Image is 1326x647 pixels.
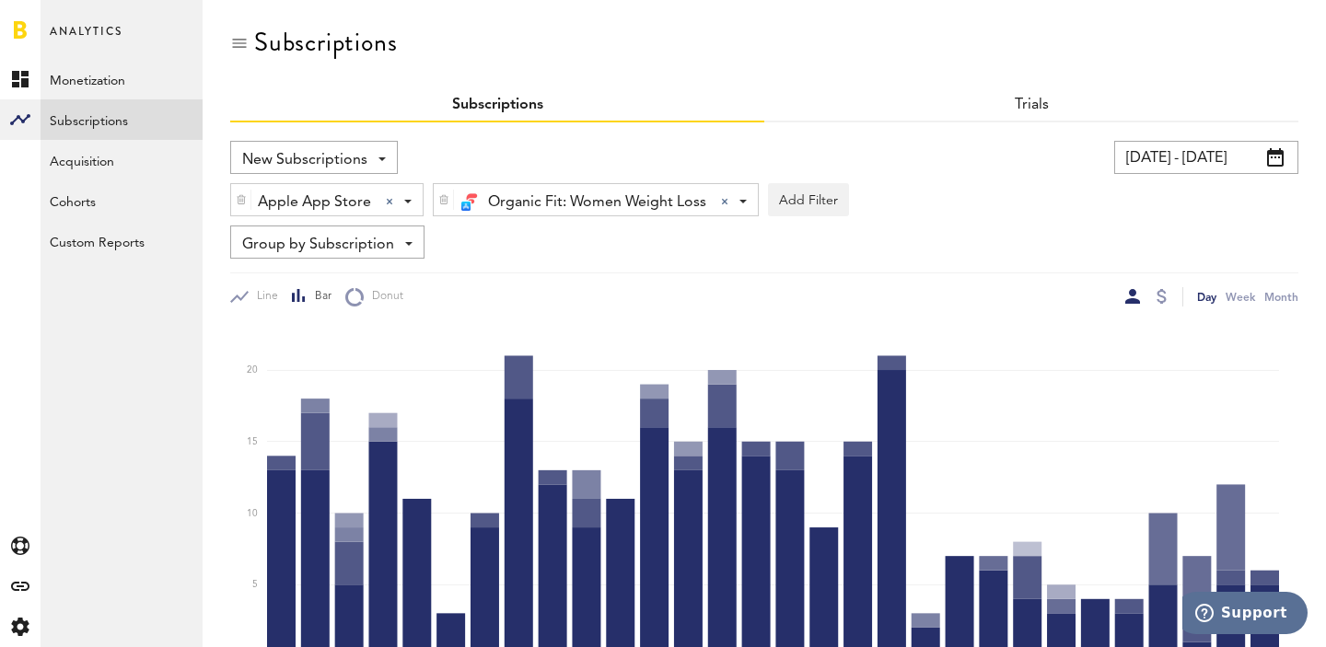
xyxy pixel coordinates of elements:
button: Add Filter [768,183,849,216]
text: 20 [247,365,258,375]
a: Custom Reports [41,221,203,261]
span: Bar [307,289,331,305]
div: Clear [721,198,728,205]
img: trash_awesome_blue.svg [236,193,247,206]
span: Organic Fit: Women Weight Loss [488,187,706,218]
div: Day [1197,287,1216,306]
a: Acquisition [41,140,203,180]
div: Delete [231,184,251,215]
div: Subscriptions [254,28,397,57]
text: 15 [247,437,258,446]
div: Delete [434,184,454,215]
a: Trials [1015,98,1049,112]
span: New Subscriptions [242,144,367,176]
span: Analytics [50,20,122,59]
a: Subscriptions [41,99,203,140]
a: Cohorts [41,180,203,221]
span: Donut [364,289,403,305]
text: 10 [247,509,258,518]
a: Subscriptions [452,98,543,112]
iframe: Opens a widget where you can find more information [1182,592,1308,638]
div: Month [1264,287,1298,306]
div: Week [1226,287,1255,306]
a: Monetization [41,59,203,99]
span: Line [249,289,278,305]
span: Group by Subscription [242,229,394,260]
img: trash_awesome_blue.svg [438,193,449,206]
span: Apple App Store [258,187,371,218]
text: 5 [252,581,258,590]
div: Clear [386,198,393,205]
img: 21.png [460,201,471,212]
img: 100x100bb.jpg [460,189,483,212]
